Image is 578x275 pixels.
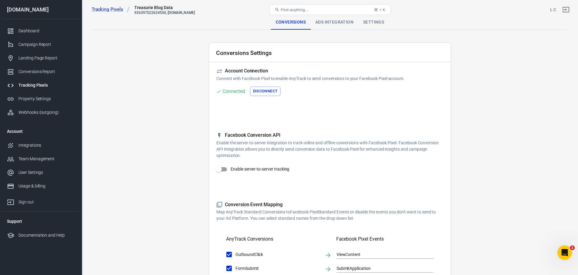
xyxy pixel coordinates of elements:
[18,156,75,162] div: Team Management
[2,124,80,139] li: Account
[2,139,80,152] a: Integrations
[250,87,281,96] button: Disconnect
[2,7,80,12] div: [DOMAIN_NAME]
[2,65,80,78] a: Conversions Report
[216,50,272,56] h2: Conversions Settings
[216,68,443,74] h5: Account Connection
[2,179,80,193] a: Usage & billing
[2,193,80,209] a: Sign out
[226,236,273,242] h5: AnyTrack Conversions
[18,69,75,75] div: Conversions Report
[557,245,572,260] iframe: Intercom live chat
[216,132,443,139] h5: Facebook Conversion API
[216,202,443,208] h5: Conversion Event Mapping
[337,264,425,272] input: Event Name
[216,209,443,222] p: Map AnyTrack Standard Conversions to Facebook Pixel Standard Events or disable the events you don...
[134,5,195,11] div: Treasurie Blog Data
[235,265,320,272] span: FormSubmit
[310,15,358,30] div: Ads Integration
[18,183,75,189] div: Usage & billing
[2,78,80,92] a: Tracking Pixels
[2,51,80,65] a: Landing Page Report
[2,152,80,166] a: Team Management
[18,142,75,149] div: Integrations
[18,41,75,48] div: Campaign Report
[216,75,443,82] p: Connect with Facebook Pixel to enable AnyTrack to send conversions to your Facebook Pixel account.
[231,166,289,172] span: Enable server-to-server tracking
[18,199,75,205] div: Sign out
[271,15,310,30] div: Conversions
[134,11,195,15] div: 926397022624550, treasurie.com
[18,96,75,102] div: Property Settings
[18,232,75,238] div: Documentation and Help
[2,24,80,38] a: Dashboard
[2,166,80,179] a: User Settings
[374,8,385,12] div: ⌘ + K
[18,169,75,176] div: User Settings
[92,6,130,13] a: Tracking Pixels
[358,15,389,30] div: Settings
[18,82,75,88] div: Tracking Pixels
[2,92,80,106] a: Property Settings
[550,7,556,13] div: Account id: D4JKF8u7
[337,251,425,258] input: Event Name
[18,109,75,116] div: Webhooks (outgoing)
[2,214,80,229] li: Support
[2,38,80,51] a: Campaign Report
[18,28,75,34] div: Dashboard
[570,245,575,250] span: 1
[222,88,245,95] div: Connected
[216,140,443,159] p: Enable the server-to-server integration to track online and offline conversions with Facebook Pix...
[336,236,434,242] h5: Facebook Pixel Events
[18,55,75,61] div: Landing Page Report
[270,5,391,15] button: Find anything...⌘ + K
[235,251,320,258] span: OutboundClick
[281,8,308,12] span: Find anything...
[559,2,573,17] a: Sign out
[2,106,80,119] a: Webhooks (outgoing)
